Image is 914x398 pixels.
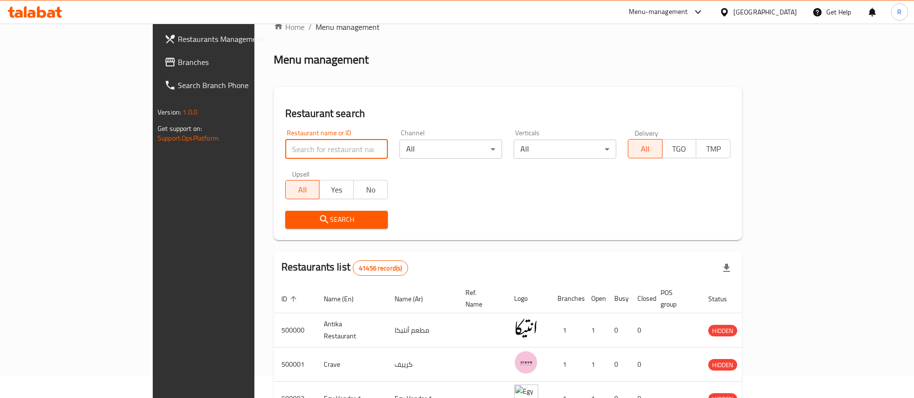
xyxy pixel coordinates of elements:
span: Status [708,293,740,305]
div: All [514,140,616,159]
div: Menu-management [629,6,688,18]
td: 1 [550,347,583,382]
span: R [897,7,901,17]
div: HIDDEN [708,325,737,336]
nav: breadcrumb [274,21,742,33]
button: Search [285,211,388,229]
a: Support.OpsPlatform [158,132,219,144]
h2: Menu management [274,52,369,67]
td: 1 [583,313,607,347]
span: Restaurants Management [178,33,298,45]
td: Crave [316,347,387,382]
td: Antika Restaurant [316,313,387,347]
th: Open [583,284,607,313]
th: Logo [506,284,550,313]
span: All [290,183,316,197]
img: Antika Restaurant [514,316,538,340]
td: 0 [607,313,630,347]
span: Ref. Name [465,287,495,310]
div: Total records count [353,260,408,276]
th: Busy [607,284,630,313]
button: All [628,139,662,158]
span: HIDDEN [708,325,737,336]
button: No [353,180,388,199]
input: Search for restaurant name or ID.. [285,140,388,159]
td: كرييف [387,347,458,382]
td: 1 [583,347,607,382]
span: Search [293,214,380,226]
img: Crave [514,350,538,374]
span: Get support on: [158,122,202,135]
td: 1 [550,313,583,347]
span: HIDDEN [708,359,737,371]
label: Upsell [292,170,310,177]
a: Restaurants Management [157,27,305,51]
h2: Restaurant search [285,106,730,121]
a: Search Branch Phone [157,74,305,97]
span: No [358,183,384,197]
span: 1.0.0 [183,106,198,118]
td: مطعم أنتيكا [387,313,458,347]
td: 0 [630,313,653,347]
span: Menu management [316,21,380,33]
span: Search Branch Phone [178,79,298,91]
span: Yes [323,183,350,197]
h2: Restaurants list [281,260,409,276]
li: / [308,21,312,33]
button: Yes [319,180,354,199]
button: TGO [662,139,697,158]
span: TMP [700,142,727,156]
div: HIDDEN [708,359,737,371]
td: 0 [630,347,653,382]
span: POS group [661,287,689,310]
div: All [399,140,502,159]
span: Name (En) [324,293,366,305]
span: ID [281,293,300,305]
div: Export file [715,257,738,280]
span: Branches [178,56,298,68]
span: Version: [158,106,181,118]
div: [GEOGRAPHIC_DATA] [733,7,797,17]
td: 0 [607,347,630,382]
a: Branches [157,51,305,74]
span: 41456 record(s) [353,264,408,273]
button: All [285,180,320,199]
span: Name (Ar) [395,293,436,305]
span: All [632,142,659,156]
label: Delivery [635,129,659,136]
button: TMP [696,139,730,158]
span: TGO [666,142,693,156]
th: Closed [630,284,653,313]
th: Branches [550,284,583,313]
